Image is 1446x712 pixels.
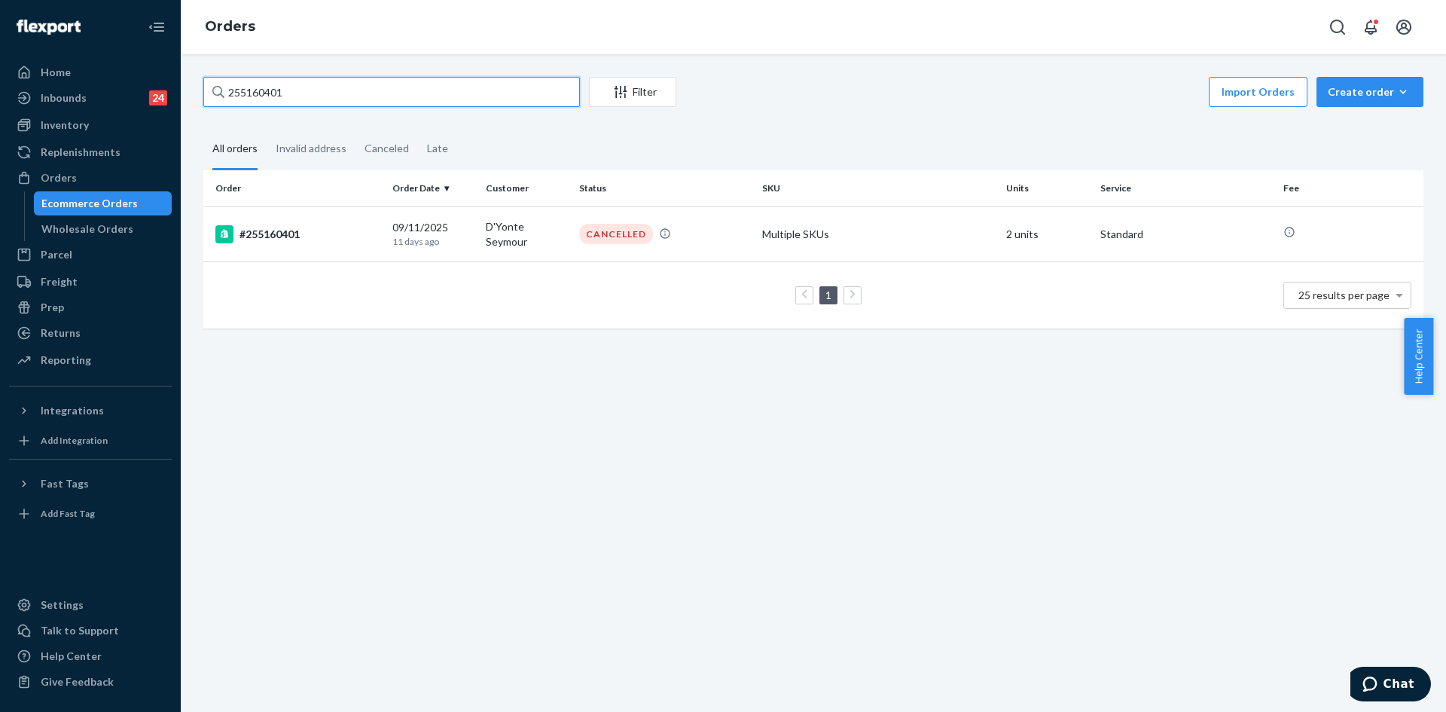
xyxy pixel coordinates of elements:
a: Inbounds24 [9,86,172,110]
div: All orders [212,129,258,170]
div: Wholesale Orders [41,222,133,237]
div: Create order [1328,84,1412,99]
div: Inbounds [41,90,87,105]
a: Prep [9,295,172,319]
a: Returns [9,321,172,345]
td: D'Yonte Seymour [480,206,573,261]
div: Inventory [41,118,89,133]
a: Reporting [9,348,172,372]
button: Talk to Support [9,619,172,643]
p: 11 days ago [392,235,474,248]
div: Home [41,65,71,80]
div: Reporting [41,353,91,368]
button: Filter [589,77,676,107]
button: Fast Tags [9,472,172,496]
div: 09/11/2025 [392,220,474,248]
input: Search orders [203,77,580,107]
div: Settings [41,597,84,613]
a: Help Center [9,644,172,668]
div: Late [427,129,448,168]
th: SKU [756,170,1000,206]
div: Customer [486,182,567,194]
a: Parcel [9,243,172,267]
a: Replenishments [9,140,172,164]
div: Add Fast Tag [41,507,95,520]
div: Filter [590,84,676,99]
div: Prep [41,300,64,315]
div: Canceled [365,129,409,168]
th: Order Date [386,170,480,206]
button: Give Feedback [9,670,172,694]
iframe: Opens a widget where you can chat to one of our agents [1350,667,1431,704]
th: Units [1000,170,1094,206]
a: Freight [9,270,172,294]
div: Ecommerce Orders [41,196,138,211]
button: Open Search Box [1322,12,1353,42]
button: Close Navigation [142,12,172,42]
div: Invalid address [276,129,346,168]
div: Freight [41,274,78,289]
button: Import Orders [1209,77,1307,107]
button: Create order [1316,77,1423,107]
div: Orders [41,170,77,185]
th: Fee [1277,170,1423,206]
a: Home [9,60,172,84]
button: Open notifications [1356,12,1386,42]
div: Talk to Support [41,623,119,638]
a: Add Integration [9,429,172,453]
div: Parcel [41,247,72,262]
a: Wholesale Orders [34,217,172,241]
a: Ecommerce Orders [34,191,172,215]
a: Orders [205,18,255,35]
img: Flexport logo [17,20,81,35]
a: Page 1 is your current page [822,289,834,301]
td: 2 units [1000,206,1094,261]
a: Inventory [9,113,172,137]
div: #255160401 [215,225,380,243]
div: CANCELLED [579,224,653,244]
a: Add Fast Tag [9,502,172,526]
td: Multiple SKUs [756,206,1000,261]
p: Standard [1100,227,1271,242]
div: Give Feedback [41,674,114,689]
a: Settings [9,593,172,617]
th: Order [203,170,386,206]
div: Help Center [41,649,102,664]
div: Integrations [41,403,104,418]
div: Returns [41,325,81,341]
th: Service [1094,170,1277,206]
button: Help Center [1404,318,1433,395]
ol: breadcrumbs [193,5,267,49]
div: 24 [149,90,167,105]
span: 25 results per page [1298,289,1390,301]
div: Fast Tags [41,476,89,491]
div: Replenishments [41,145,120,160]
div: Add Integration [41,434,108,447]
th: Status [573,170,756,206]
a: Orders [9,166,172,190]
button: Integrations [9,399,172,423]
button: Open account menu [1389,12,1419,42]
